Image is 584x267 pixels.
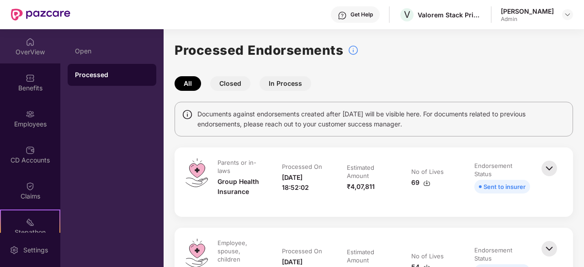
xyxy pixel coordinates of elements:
[338,11,347,20] img: svg+xml;base64,PHN2ZyBpZD0iSGVscC0zMngzMiIgeG1sbnM9Imh0dHA6Ly93d3cudzMub3JnLzIwMDAvc3ZnIiB3aWR0aD...
[26,218,35,227] img: svg+xml;base64,PHN2ZyB4bWxucz0iaHR0cDovL3d3dy53My5vcmcvMjAwMC9zdmciIHdpZHRoPSIyMSIgaGVpZ2h0PSIyMC...
[186,158,208,187] img: svg+xml;base64,PHN2ZyB4bWxucz0iaHR0cDovL3d3dy53My5vcmcvMjAwMC9zdmciIHdpZHRoPSI0OS4zMiIgaGVpZ2h0PS...
[175,40,343,60] h1: Processed Endorsements
[348,45,359,56] img: svg+xml;base64,PHN2ZyBpZD0iSW5mb18tXzMyeDMyIiBkYXRhLW5hbWU9IkluZm8gLSAzMngzMiIgeG1sbnM9Imh0dHA6Ly...
[474,246,528,262] div: Endorsement Status
[418,10,482,19] div: Valorem Stack Private Limited
[11,9,70,21] img: New Pazcare Logo
[26,146,35,155] img: svg+xml;base64,PHN2ZyBpZD0iQ0RfQWNjb3VudHMiIGRhdGEtbmFtZT0iQ0QgQWNjb3VudHMiIHhtbG5zPSJodHRwOi8vd3...
[423,179,430,187] img: svg+xml;base64,PHN2ZyBpZD0iRG93bmxvYWQtMzJ4MzIiIHhtbG5zPSJodHRwOi8vd3d3LnczLm9yZy8yMDAwL3N2ZyIgd2...
[75,47,149,55] div: Open
[282,247,322,255] div: Processed On
[411,168,444,176] div: No of Lives
[350,11,373,18] div: Get Help
[260,76,311,91] button: In Process
[404,9,410,20] span: V
[21,246,51,255] div: Settings
[564,11,571,18] img: svg+xml;base64,PHN2ZyBpZD0iRHJvcGRvd24tMzJ4MzIiIHhtbG5zPSJodHRwOi8vd3d3LnczLm9yZy8yMDAwL3N2ZyIgd2...
[75,70,149,79] div: Processed
[347,248,391,264] div: Estimated Amount
[411,178,430,188] div: 69
[347,163,391,180] div: Estimated Amount
[539,239,559,259] img: svg+xml;base64,PHN2ZyBpZD0iQmFjay0zMngzMiIgeG1sbnM9Imh0dHA6Ly93d3cudzMub3JnLzIwMDAvc3ZnIiB3aWR0aD...
[347,182,375,192] div: ₹4,07,811
[501,7,554,16] div: [PERSON_NAME]
[26,37,35,47] img: svg+xml;base64,PHN2ZyBpZD0iSG9tZSIgeG1sbnM9Imh0dHA6Ly93d3cudzMub3JnLzIwMDAvc3ZnIiB3aWR0aD0iMjAiIG...
[539,158,559,178] img: svg+xml;base64,PHN2ZyBpZD0iQmFjay0zMngzMiIgeG1sbnM9Imh0dHA6Ly93d3cudzMub3JnLzIwMDAvc3ZnIiB3aWR0aD...
[197,109,566,129] span: Documents against endorsements created after [DATE] will be visible here. For documents related t...
[218,239,262,263] div: Employee, spouse, children
[282,173,328,193] div: [DATE] 18:52:02
[26,73,35,83] img: svg+xml;base64,PHN2ZyBpZD0iQmVuZWZpdHMiIHhtbG5zPSJodHRwOi8vd3d3LnczLm9yZy8yMDAwL3N2ZyIgd2lkdGg9Ij...
[10,246,19,255] img: svg+xml;base64,PHN2ZyBpZD0iU2V0dGluZy0yMHgyMCIgeG1sbnM9Imh0dHA6Ly93d3cudzMub3JnLzIwMDAvc3ZnIiB3aW...
[411,252,444,260] div: No of Lives
[474,162,528,178] div: Endorsement Status
[26,182,35,191] img: svg+xml;base64,PHN2ZyBpZD0iQ2xhaW0iIHhtbG5zPSJodHRwOi8vd3d3LnczLm9yZy8yMDAwL3N2ZyIgd2lkdGg9IjIwIi...
[26,110,35,119] img: svg+xml;base64,PHN2ZyBpZD0iRW1wbG95ZWVzIiB4bWxucz0iaHR0cDovL3d3dy53My5vcmcvMjAwMC9zdmciIHdpZHRoPS...
[182,109,193,120] img: svg+xml;base64,PHN2ZyBpZD0iSW5mbyIgeG1sbnM9Imh0dHA6Ly93d3cudzMub3JnLzIwMDAvc3ZnIiB3aWR0aD0iMTQiIG...
[210,76,250,91] button: Closed
[175,76,201,91] button: All
[282,162,322,171] div: Processed On
[218,177,264,197] div: Group Health Insurance
[1,228,59,237] div: Stepathon
[483,182,526,192] div: Sent to insurer
[218,158,262,175] div: Parents or in-laws
[501,16,554,23] div: Admin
